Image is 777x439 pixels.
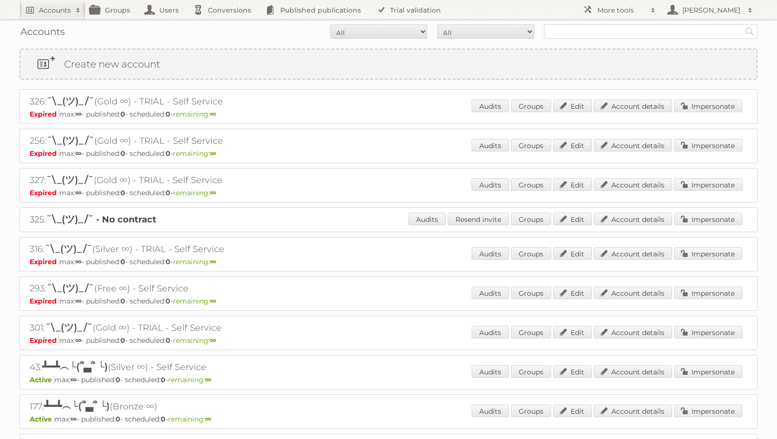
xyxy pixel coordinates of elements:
a: Audits [472,365,509,378]
a: Account details [594,287,672,299]
a: Account details [594,213,672,225]
a: Edit [553,100,592,112]
strong: ∞ [75,297,82,305]
a: Edit [553,287,592,299]
a: Edit [553,213,592,225]
a: Impersonate [674,365,743,378]
p: max: - published: - scheduled: - [30,375,747,384]
a: Impersonate [674,287,743,299]
span: ¯\_(ツ)_/¯ [46,174,94,186]
p: max: - published: - scheduled: - [30,257,747,266]
a: Audits [472,247,509,260]
span: Active [30,375,54,384]
a: Edit [553,405,592,417]
span: ¯\_(ツ)_/¯ [45,321,93,333]
a: Impersonate [674,247,743,260]
strong: 0 [166,110,170,118]
strong: 0 [166,188,170,197]
strong: 0 [166,297,170,305]
h2: More tools [597,5,646,15]
a: Groups [511,287,551,299]
strong: ∞ [70,415,77,423]
strong: ∞ [75,188,82,197]
a: Audits [472,405,509,417]
a: Account details [594,405,672,417]
strong: ∞ [75,149,82,158]
strong: 0 [166,149,170,158]
a: Create new account [20,50,757,79]
span: remaining: [168,375,211,384]
a: Impersonate [674,213,743,225]
span: remaining: [173,188,216,197]
a: Edit [553,178,592,191]
strong: ∞ [210,110,216,118]
strong: ∞ [210,297,216,305]
strong: 0 [120,257,125,266]
span: ¯\_(ツ)_/¯ [46,213,94,225]
span: ¯\_(ツ)_/¯ [47,135,94,146]
strong: 0 [161,415,166,423]
span: remaining: [173,257,216,266]
a: Edit [553,326,592,338]
p: max: - published: - scheduled: - [30,149,747,158]
a: Account details [594,247,672,260]
strong: 0 [116,415,120,423]
strong: ∞ [70,375,77,384]
strong: 0 [120,110,125,118]
strong: ∞ [210,188,216,197]
a: Edit [553,365,592,378]
h2: [PERSON_NAME] [680,5,743,15]
a: Account details [594,139,672,152]
a: Account details [594,100,672,112]
strong: ∞ [205,375,211,384]
h2: 293: (Free ∞) - Self Service [30,282,370,296]
a: Audits [472,178,509,191]
a: Groups [511,405,551,417]
span: Expired [30,188,59,197]
h2: 326: (Gold ∞) - TRIAL - Self Service [30,95,370,109]
span: Expired [30,149,59,158]
a: Audits [472,100,509,112]
strong: ∞ [75,257,82,266]
strong: - No contract [96,214,156,225]
span: Expired [30,297,59,305]
a: Resend invite [448,213,509,225]
strong: 0 [116,375,120,384]
strong: 0 [120,297,125,305]
p: max: - published: - scheduled: - [30,336,747,345]
strong: 0 [120,149,125,158]
strong: 0 [120,336,125,345]
a: Groups [511,178,551,191]
strong: ∞ [75,110,82,118]
a: Groups [511,213,551,225]
a: Groups [511,139,551,152]
span: ┻━┻︵└(՞▃՞ └) [44,400,110,412]
strong: ∞ [205,415,211,423]
a: Account details [594,178,672,191]
p: max: - published: - scheduled: - [30,297,747,305]
h2: 327: (Gold ∞) - TRIAL - Self Service [30,173,370,187]
a: 325:¯\_(ツ)_/¯ - No contract [30,214,156,225]
span: ¯\_(ツ)_/¯ [47,95,94,107]
a: Account details [594,365,672,378]
strong: 0 [161,375,166,384]
span: Expired [30,110,59,118]
strong: 0 [166,336,170,345]
span: Active [30,415,54,423]
span: ┻━┻︵└(՞▃՞ └) [42,361,108,372]
a: Account details [594,326,672,338]
a: Impersonate [674,100,743,112]
strong: ∞ [210,149,216,158]
strong: ∞ [75,336,82,345]
h2: Accounts [39,5,71,15]
p: max: - published: - scheduled: - [30,415,747,423]
a: Impersonate [674,178,743,191]
span: Expired [30,257,59,266]
span: Expired [30,336,59,345]
a: Audits [472,326,509,338]
input: Search [743,24,757,39]
h2: 316: (Silver ∞) - TRIAL - Self Service [30,242,370,256]
strong: ∞ [210,257,216,266]
a: Edit [553,247,592,260]
a: Audits [472,287,509,299]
